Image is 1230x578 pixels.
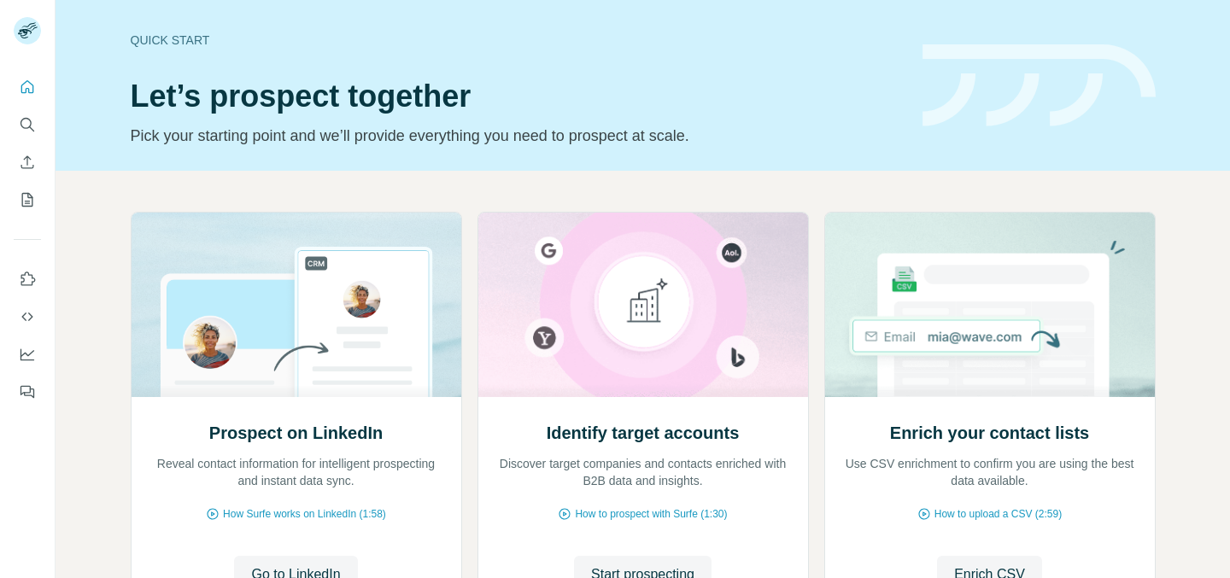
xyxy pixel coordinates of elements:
p: Pick your starting point and we’ll provide everything you need to prospect at scale. [131,124,902,148]
button: Feedback [14,377,41,407]
p: Discover target companies and contacts enriched with B2B data and insights. [495,455,791,489]
button: Search [14,109,41,140]
span: How to prospect with Surfe (1:30) [575,506,727,522]
p: Use CSV enrichment to confirm you are using the best data available. [842,455,1138,489]
span: How to upload a CSV (2:59) [934,506,1062,522]
h2: Enrich your contact lists [890,421,1089,445]
span: How Surfe works on LinkedIn (1:58) [223,506,386,522]
h1: Let’s prospect together [131,79,902,114]
div: Quick start [131,32,902,49]
button: Quick start [14,72,41,102]
p: Reveal contact information for intelligent prospecting and instant data sync. [149,455,444,489]
h2: Identify target accounts [547,421,740,445]
img: Enrich your contact lists [824,213,1156,397]
button: Use Surfe API [14,301,41,332]
h2: Prospect on LinkedIn [209,421,383,445]
img: banner [922,44,1156,127]
img: Prospect on LinkedIn [131,213,462,397]
button: My lists [14,184,41,215]
button: Enrich CSV [14,147,41,178]
button: Dashboard [14,339,41,370]
img: Identify target accounts [477,213,809,397]
button: Use Surfe on LinkedIn [14,264,41,295]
